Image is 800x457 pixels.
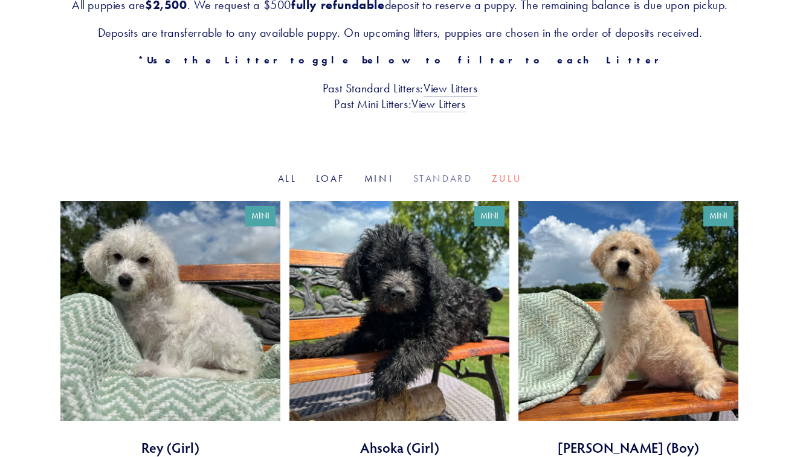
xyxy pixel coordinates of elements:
[492,173,522,184] a: Zulu
[60,25,740,40] h3: Deposits are transferrable to any available puppy. On upcoming litters, puppies are chosen in the...
[411,97,465,112] a: View Litters
[424,81,477,97] a: View Litters
[316,173,345,184] a: Loaf
[364,173,394,184] a: Mini
[413,173,473,184] a: Standard
[60,80,740,112] h3: Past Standard Litters: Past Mini Litters:
[278,173,297,184] a: All
[138,54,662,66] strong: *Use the Litter toggle below to filter to each Litter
